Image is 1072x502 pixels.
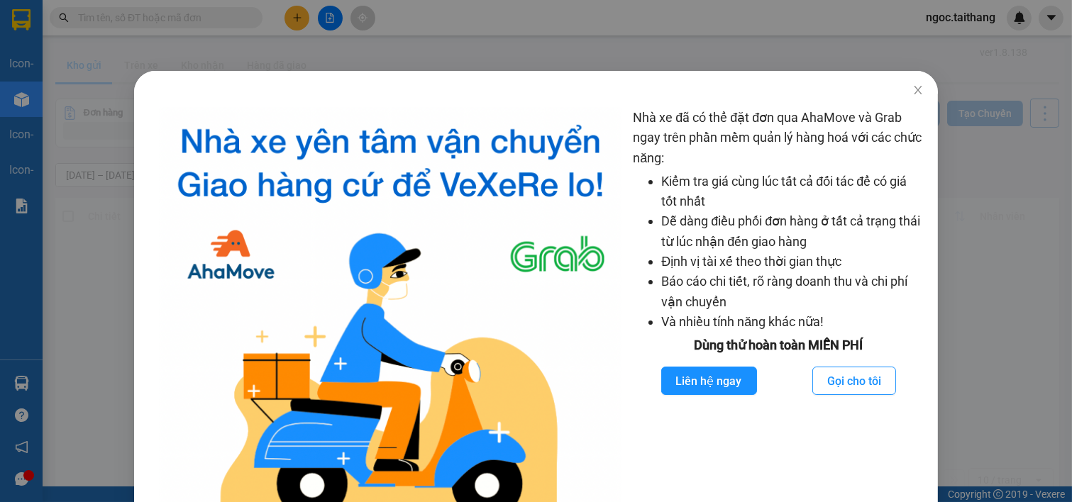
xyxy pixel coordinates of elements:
span: Gọi cho tôi [827,372,881,390]
li: Báo cáo chi tiết, rõ ràng doanh thu và chi phí vận chuyển [661,272,924,312]
button: Liên hệ ngay [661,367,756,395]
div: Dùng thử hoàn toàn MIỄN PHÍ [633,335,924,355]
li: Dễ dàng điều phối đơn hàng ở tất cả trạng thái từ lúc nhận đến giao hàng [661,211,924,252]
li: Định vị tài xế theo thời gian thực [661,252,924,272]
li: Kiểm tra giá cùng lúc tất cả đối tác để có giá tốt nhất [661,172,924,212]
span: close [912,84,924,96]
li: Và nhiều tính năng khác nữa! [661,312,924,332]
button: Close [898,71,938,111]
button: Gọi cho tôi [812,367,896,395]
span: Liên hệ ngay [675,372,741,390]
